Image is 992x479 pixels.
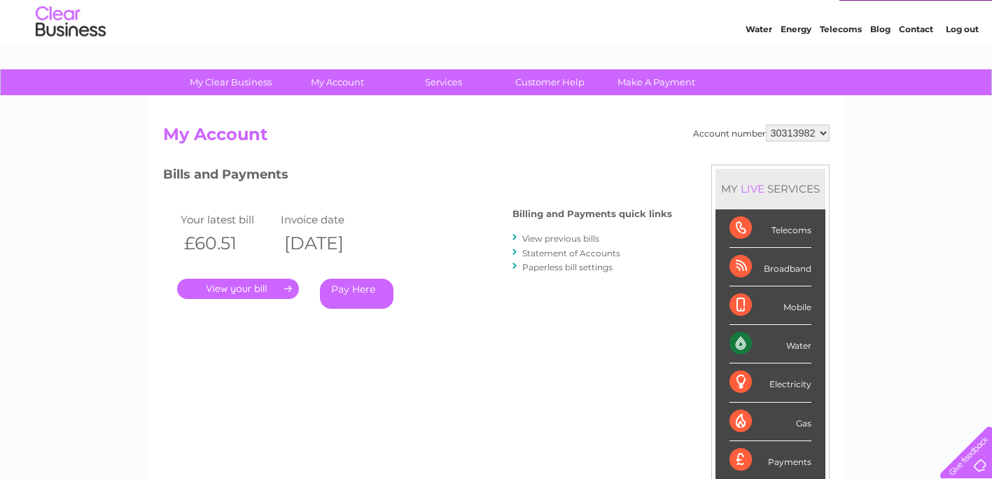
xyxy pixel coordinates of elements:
h4: Billing and Payments quick links [512,209,672,219]
a: Pay Here [320,279,393,309]
div: Mobile [729,286,811,325]
a: Contact [899,60,933,70]
div: Electricity [729,363,811,402]
td: Invoice date [277,210,378,229]
div: Gas [729,403,811,441]
a: . [177,279,299,299]
a: Telecoms [820,60,862,70]
th: £60.51 [177,229,278,258]
div: Broadband [729,248,811,286]
div: Payments [729,441,811,479]
div: Water [729,325,811,363]
td: Your latest bill [177,210,278,229]
div: Clear Business is a trading name of Verastar Limited (registered in [GEOGRAPHIC_DATA] No. 3667643... [166,8,827,68]
a: My Clear Business [173,69,288,95]
div: LIVE [738,182,767,195]
th: [DATE] [277,229,378,258]
div: Telecoms [729,209,811,248]
a: Services [386,69,501,95]
a: Customer Help [492,69,608,95]
a: View previous bills [522,233,599,244]
div: MY SERVICES [715,169,825,209]
h3: Bills and Payments [163,165,672,189]
a: Blog [870,60,890,70]
a: My Account [279,69,395,95]
a: Energy [781,60,811,70]
a: Water [746,60,772,70]
h2: My Account [163,125,830,151]
a: Paperless bill settings [522,262,613,272]
a: Log out [946,60,979,70]
img: logo.png [35,36,106,79]
div: Account number [693,125,830,141]
a: Statement of Accounts [522,248,620,258]
a: Make A Payment [599,69,714,95]
a: 0333 014 3131 [728,7,825,25]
